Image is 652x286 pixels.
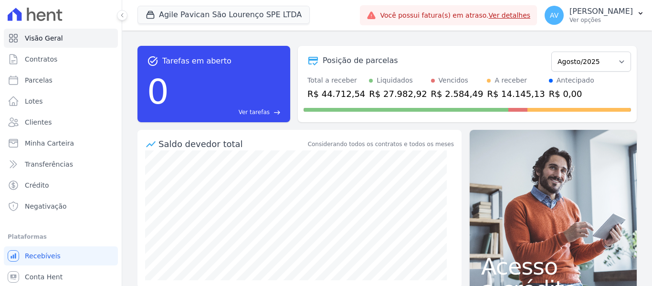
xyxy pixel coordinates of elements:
span: Minha Carteira [25,138,74,148]
span: Recebíveis [25,251,61,261]
div: R$ 0,00 [549,87,594,100]
div: R$ 14.145,13 [487,87,545,100]
span: Lotes [25,96,43,106]
div: Vencidos [439,75,468,85]
span: Negativação [25,201,67,211]
div: Liquidados [377,75,413,85]
span: Crédito [25,180,49,190]
span: Contratos [25,54,57,64]
a: Ver detalhes [489,11,531,19]
button: AV [PERSON_NAME] Ver opções [537,2,652,29]
a: Ver tarefas east [173,108,281,117]
div: R$ 2.584,49 [431,87,484,100]
span: Ver tarefas [239,108,270,117]
a: Lotes [4,92,118,111]
span: Transferências [25,159,73,169]
div: Antecipado [557,75,594,85]
div: A receber [494,75,527,85]
span: Você possui fatura(s) em atraso. [380,11,530,21]
span: Parcelas [25,75,53,85]
a: Visão Geral [4,29,118,48]
div: Plataformas [8,231,114,243]
a: Parcelas [4,71,118,90]
div: Posição de parcelas [323,55,398,66]
span: Conta Hent [25,272,63,282]
div: Considerando todos os contratos e todos os meses [308,140,454,148]
span: east [273,109,281,116]
span: AV [550,12,558,19]
a: Clientes [4,113,118,132]
a: Crédito [4,176,118,195]
div: Saldo devedor total [158,138,306,150]
span: Tarefas em aberto [162,55,231,67]
div: R$ 27.982,92 [369,87,427,100]
p: [PERSON_NAME] [569,7,633,16]
span: Visão Geral [25,33,63,43]
span: task_alt [147,55,158,67]
button: Agile Pavican São Lourenço SPE LTDA [137,6,310,24]
span: Acesso [481,255,625,278]
a: Minha Carteira [4,134,118,153]
a: Contratos [4,50,118,69]
div: R$ 44.712,54 [307,87,365,100]
a: Negativação [4,197,118,216]
a: Recebíveis [4,246,118,265]
div: 0 [147,67,169,117]
p: Ver opções [569,16,633,24]
div: Total a receber [307,75,365,85]
span: Clientes [25,117,52,127]
a: Transferências [4,155,118,174]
